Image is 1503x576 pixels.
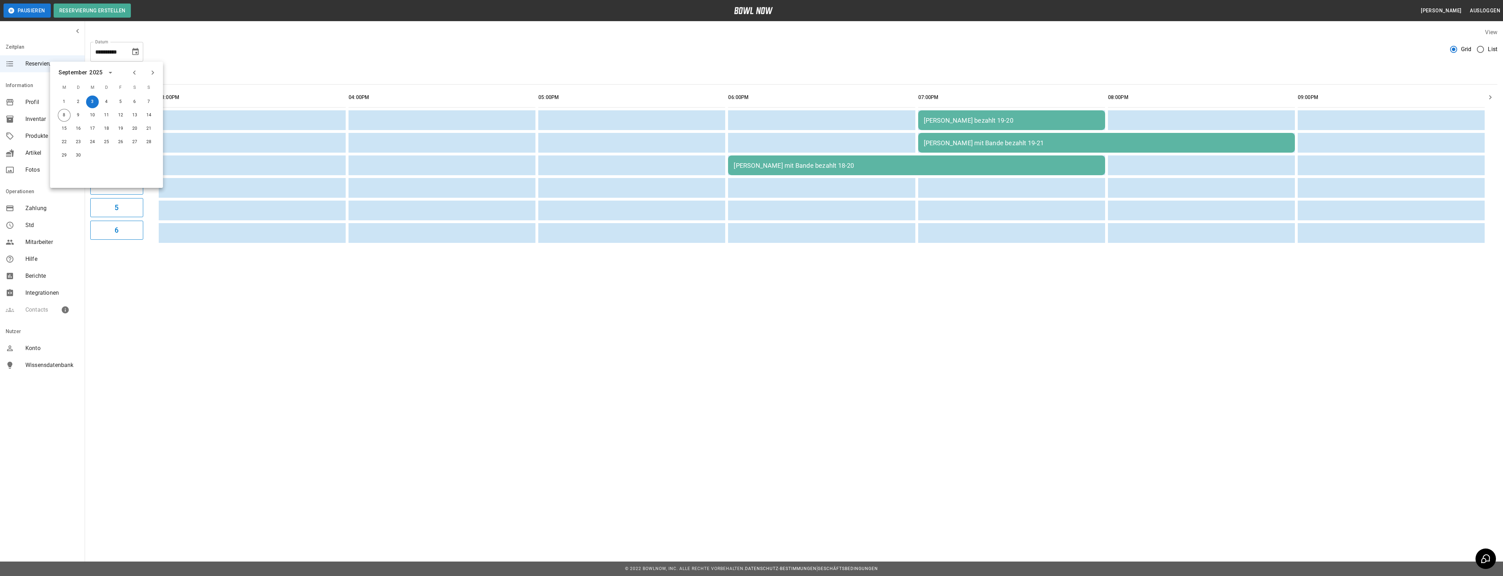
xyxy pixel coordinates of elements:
[114,81,127,95] span: F
[143,136,155,148] button: 28. Sep. 2025
[89,68,102,77] div: 2025
[159,87,346,108] th: 03:00PM
[625,566,745,571] span: © 2022 BowlNow, Inc. Alle Rechte vorbehalten.
[25,255,79,263] span: Hilfe
[72,96,85,108] button: 2. Sep. 2025
[924,117,1099,124] div: [PERSON_NAME] bezahlt 19-20
[128,109,141,122] button: 13. Sep. 2025
[58,136,71,148] button: 22. Sep. 2025
[25,149,79,157] span: Artikel
[918,87,1105,108] th: 07:00PM
[143,109,155,122] button: 14. Sep. 2025
[1467,4,1503,17] button: Ausloggen
[114,96,127,108] button: 5. Sep. 2025
[1418,4,1464,17] button: [PERSON_NAME]
[100,81,113,95] span: D
[1461,45,1472,54] span: Grid
[128,136,141,148] button: 27. Sep. 2025
[114,109,127,122] button: 12. Sep. 2025
[25,132,79,140] span: Produkte
[734,162,1099,169] div: [PERSON_NAME] mit Bande bezahlt 18-20
[25,115,79,123] span: Inventar
[143,81,155,95] span: S
[86,109,99,122] button: 10. Sep. 2025
[58,122,71,135] button: 15. Sep. 2025
[745,566,817,571] a: Datenschutz-Bestimmungen
[143,96,155,108] button: 7. Sep. 2025
[128,45,143,59] button: Choose date, selected date is 3. Sep. 2025
[114,122,127,135] button: 19. Sep. 2025
[86,81,99,95] span: M
[1108,87,1295,108] th: 08:00PM
[72,109,85,122] button: 9. Sep. 2025
[25,238,79,246] span: Mitarbeiter
[128,96,141,108] button: 6. Sep. 2025
[25,272,79,280] span: Berichte
[728,87,915,108] th: 06:00PM
[58,81,71,95] span: M
[25,98,79,106] span: Profil
[72,81,85,95] span: D
[72,136,85,148] button: 23. Sep. 2025
[128,122,141,135] button: 20. Sep. 2025
[25,60,79,68] span: Reservierungen
[100,136,113,148] button: 25. Sep. 2025
[54,4,131,18] button: Reservierung erstellen
[1488,45,1497,54] span: List
[58,109,71,122] button: 8. Sep. 2025
[90,67,1497,84] div: inventory tabs
[147,67,159,79] button: Next month
[349,87,535,108] th: 04:00PM
[4,4,51,18] button: Pausieren
[25,166,79,174] span: Fotos
[1298,87,1485,108] th: 09:00PM
[818,566,878,571] a: Geschäftsbedingungen
[115,202,119,213] h6: 5
[72,122,85,135] button: 16. Sep. 2025
[128,81,141,95] span: S
[59,68,87,77] div: September
[104,67,116,79] button: calendar view is open, switch to year view
[25,289,79,297] span: Integrationen
[25,344,79,353] span: Konto
[128,67,140,79] button: Previous month
[143,122,155,135] button: 21. Sep. 2025
[100,122,113,135] button: 18. Sep. 2025
[156,85,1487,246] table: sticky table
[100,109,113,122] button: 11. Sep. 2025
[924,139,1289,147] div: [PERSON_NAME] mit Bande bezahlt 19-21
[86,122,99,135] button: 17. Sep. 2025
[86,136,99,148] button: 24. Sep. 2025
[100,96,113,108] button: 4. Sep. 2025
[25,204,79,213] span: Zahlung
[538,87,725,108] th: 05:00PM
[114,136,127,148] button: 26. Sep. 2025
[25,221,79,229] span: Std
[58,149,71,162] button: 29. Sep. 2025
[1485,29,1497,36] label: View
[72,149,85,162] button: 30. Sep. 2025
[25,361,79,369] span: Wissensdatenbank
[58,96,71,108] button: 1. Sep. 2025
[90,198,143,217] button: 5
[90,221,143,240] button: 6
[86,96,99,108] button: 3. Sep. 2025
[115,225,119,236] h6: 6
[734,7,773,14] img: logo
